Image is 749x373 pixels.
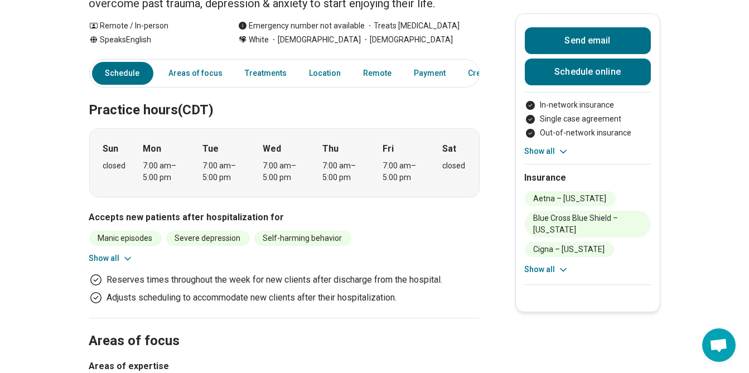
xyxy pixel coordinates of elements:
[89,253,133,264] button: Show all
[143,160,186,183] div: 7:00 am – 5:00 pm
[525,113,651,125] li: Single case agreement
[525,211,651,238] li: Blue Cross Blue Shield – [US_STATE]
[303,62,348,85] a: Location
[89,305,480,351] h2: Areas of focus
[238,20,365,32] div: Emergency number not available
[525,146,569,157] button: Show all
[702,328,736,362] div: Open chat
[525,242,614,257] li: Cigna – [US_STATE]
[89,34,216,46] div: Speaks English
[203,160,246,183] div: 7:00 am – 5:00 pm
[263,142,281,156] strong: Wed
[89,360,480,373] h3: Areas of expertise
[107,291,397,304] p: Adjusts scheduling to accommodate new clients after their hospitalization.
[525,99,651,111] li: In-network insurance
[525,127,651,139] li: Out-of-network insurance
[89,74,480,120] h2: Practice hours (CDT)
[525,59,651,85] a: Schedule online
[525,99,651,139] ul: Payment options
[357,62,399,85] a: Remote
[103,142,119,156] strong: Sun
[263,160,306,183] div: 7:00 am – 5:00 pm
[92,62,153,85] a: Schedule
[525,264,569,275] button: Show all
[408,62,453,85] a: Payment
[525,191,616,206] li: Aetna – [US_STATE]
[525,27,651,54] button: Send email
[254,231,351,246] li: Self-harming behavior
[462,62,518,85] a: Credentials
[89,211,480,224] h3: Accepts new patients after hospitalization for
[323,160,366,183] div: 7:00 am – 5:00 pm
[162,62,230,85] a: Areas of focus
[89,128,480,197] div: When does the program meet?
[203,142,219,156] strong: Tue
[89,20,216,32] div: Remote / In-person
[269,34,361,46] span: [DEMOGRAPHIC_DATA]
[103,160,126,172] div: closed
[249,34,269,46] span: White
[89,231,162,246] li: Manic episodes
[525,171,651,185] h2: Insurance
[383,160,426,183] div: 7:00 am – 5:00 pm
[143,142,161,156] strong: Mon
[166,231,250,246] li: Severe depression
[323,142,339,156] strong: Thu
[361,34,453,46] span: [DEMOGRAPHIC_DATA]
[443,160,466,172] div: closed
[107,273,443,287] p: Reserves times throughout the week for new clients after discharge from the hospital.
[383,142,394,156] strong: Fri
[365,20,460,32] span: Treats [MEDICAL_DATA]
[443,142,457,156] strong: Sat
[239,62,294,85] a: Treatments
